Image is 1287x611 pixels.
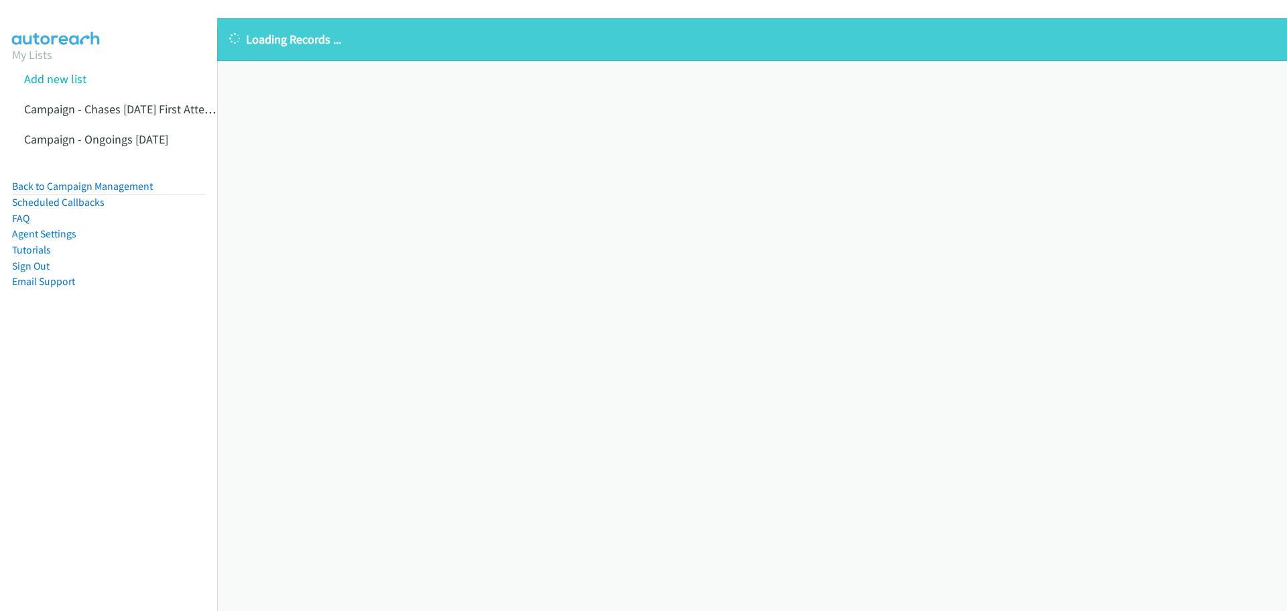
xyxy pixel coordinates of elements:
a: My Lists [12,47,52,62]
a: FAQ [12,212,29,225]
a: Scheduled Callbacks [12,196,105,209]
a: Tutorials [12,243,51,256]
a: Back to Campaign Management [12,180,153,192]
p: Loading Records ... [229,30,1275,48]
a: Campaign - Chases [DATE] First Attempts [24,101,231,117]
a: Email Support [12,275,75,288]
a: Sign Out [12,260,50,272]
a: Add new list [24,71,86,87]
a: Agent Settings [12,227,76,240]
a: Campaign - Ongoings [DATE] [24,131,168,147]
